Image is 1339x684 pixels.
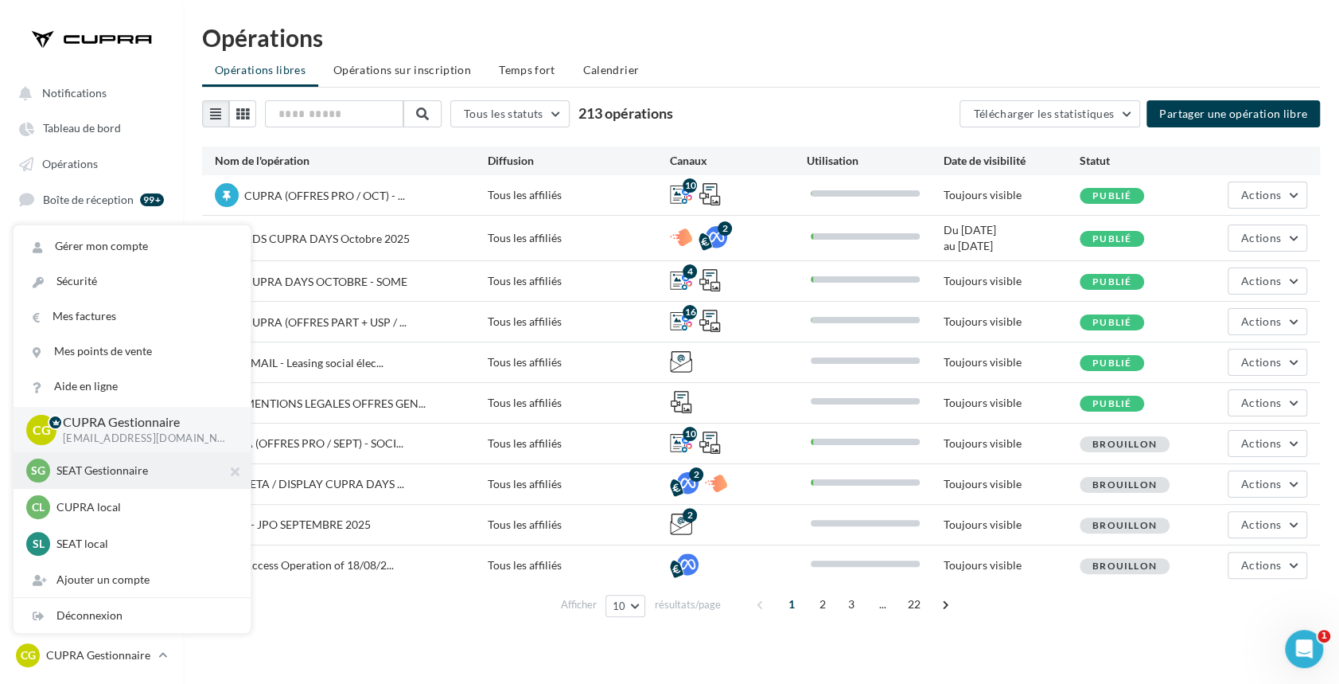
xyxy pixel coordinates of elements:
[63,413,225,432] p: CUPRA Gestionnaire
[1092,479,1157,491] span: Brouillon
[244,275,407,288] span: CUPRA DAYS OCTOBRE - SOME
[56,536,232,552] p: SEAT local
[1285,630,1323,668] iframe: Intercom live chat
[683,178,697,193] div: 10
[13,640,170,670] a: CG CUPRA Gestionnaire
[244,356,383,369] span: EMAIL - Leasing social élec...
[1092,357,1131,369] span: Publié
[10,256,173,284] a: Médiathèque
[33,536,45,552] span: Sl
[488,187,670,203] div: Tous les affiliés
[1228,268,1307,295] button: Actions
[215,558,394,572] span: Open Access Operation of 18/08/2...
[1228,389,1307,416] button: Actions
[943,557,1080,573] div: Toujours visible
[10,184,173,213] a: Boîte de réception 99+
[1241,396,1281,409] span: Actions
[43,122,121,135] span: Tableau de bord
[613,600,626,612] span: 10
[215,518,371,531] span: EMAIL - JPO SEPTEMBRE 2025
[140,193,164,206] div: 99+
[943,476,1080,492] div: Toujours visible
[683,508,697,522] div: 2
[10,113,173,142] a: Tableau de bord
[959,100,1140,127] button: Télécharger les statistiques
[654,597,720,612] span: résultats/page
[32,499,45,515] span: Cl
[1228,349,1307,376] button: Actions
[244,315,407,329] span: CUPRA (OFFRES PART + USP / ...
[14,562,251,597] div: Ajouter un compte
[578,104,673,122] span: 213 opérations
[10,326,173,355] a: Campagnes
[56,463,232,479] p: SEAT Gestionnaire
[31,463,45,479] span: SG
[488,354,670,370] div: Tous les affiliés
[1092,233,1131,244] span: Publié
[1241,558,1281,572] span: Actions
[561,597,597,612] span: Afficher
[488,314,670,330] div: Tous les affiliés
[1241,188,1281,201] span: Actions
[583,63,640,76] span: Calendrier
[14,598,251,633] div: Déconnexion
[10,149,173,178] a: Opérations
[1092,190,1131,201] span: Publié
[488,476,670,492] div: Tous les affiliés
[1228,471,1307,498] button: Actions
[43,193,134,206] span: Boîte de réception
[1241,436,1281,450] span: Actions
[10,78,167,107] button: Notifications
[943,222,1080,254] div: Du [DATE] au [DATE]
[1241,274,1281,287] span: Actions
[683,427,697,441] div: 10
[244,397,426,410] span: MENTIONS LEGALES OFFRES GEN...
[943,187,1080,203] div: Toujours visible
[1228,182,1307,209] button: Actions
[488,557,670,573] div: Tous les affiliés
[1241,477,1281,491] span: Actions
[10,291,173,319] a: Mon réseau
[14,369,251,404] a: Aide en ligne
[1241,231,1281,244] span: Actions
[807,153,944,169] div: Utilisation
[1228,552,1307,579] button: Actions
[488,436,670,451] div: Tous les affiliés
[215,436,403,450] span: CUPRA (OFFRES PRO / SEPT) - SOCI...
[670,153,807,169] div: Canaux
[1080,153,1216,169] div: Statut
[1228,430,1307,457] button: Actions
[14,299,251,334] a: Mes factures
[1146,100,1320,127] button: Partager une opération libre
[42,86,107,100] span: Notifications
[810,592,835,617] span: 2
[464,107,543,120] span: Tous les statuts
[244,232,410,245] span: ADS CUPRA DAYS Octobre 2025
[244,189,405,202] span: CUPRA (OFFRES PRO / OCT) - ...
[215,153,488,169] div: Nom de l'opération
[1092,438,1157,450] span: Brouillon
[943,314,1080,330] div: Toujours visible
[901,592,927,617] span: 22
[943,517,1080,533] div: Toujours visible
[488,230,670,246] div: Tous les affiliés
[333,63,471,76] span: Opérations sur inscription
[33,420,51,439] span: CG
[42,157,98,170] span: Opérations
[1318,630,1330,643] span: 1
[1092,519,1157,531] span: Brouillon
[63,432,225,446] p: [EMAIL_ADDRESS][DOMAIN_NAME]
[488,395,670,411] div: Tous les affiliés
[488,273,670,289] div: Tous les affiliés
[943,273,1080,289] div: Toujours visible
[870,592,895,617] span: ...
[943,436,1080,451] div: Toujours visible
[718,221,732,236] div: 2
[202,25,1320,49] div: Opérations
[1241,315,1281,328] span: Actions
[1241,518,1281,531] span: Actions
[46,647,152,663] p: CUPRA Gestionnaire
[689,467,703,482] div: 2
[14,229,251,264] a: Gérer mon compte
[1092,397,1131,409] span: Publié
